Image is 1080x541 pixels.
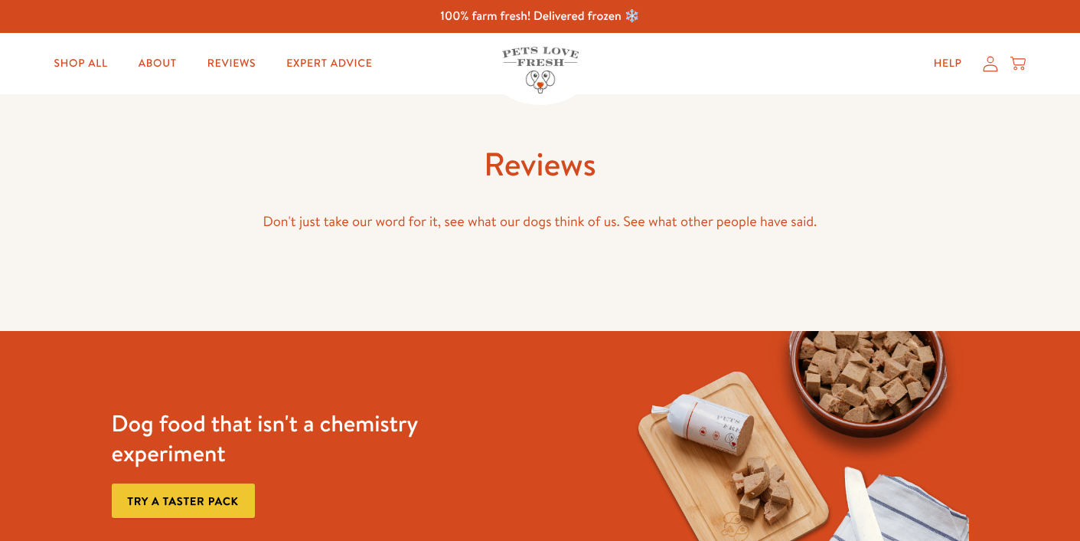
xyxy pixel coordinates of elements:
[112,143,969,185] h1: Reviews
[502,47,579,93] img: Pets Love Fresh
[195,48,268,79] a: Reviews
[112,408,462,468] h3: Dog food that isn't a chemistry experiment
[112,210,969,234] p: Don't just take our word for it, see what our dogs think of us. See what other people have said.
[42,48,120,79] a: Shop All
[922,48,974,79] a: Help
[274,48,384,79] a: Expert Advice
[126,48,189,79] a: About
[112,484,255,518] a: Try a taster pack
